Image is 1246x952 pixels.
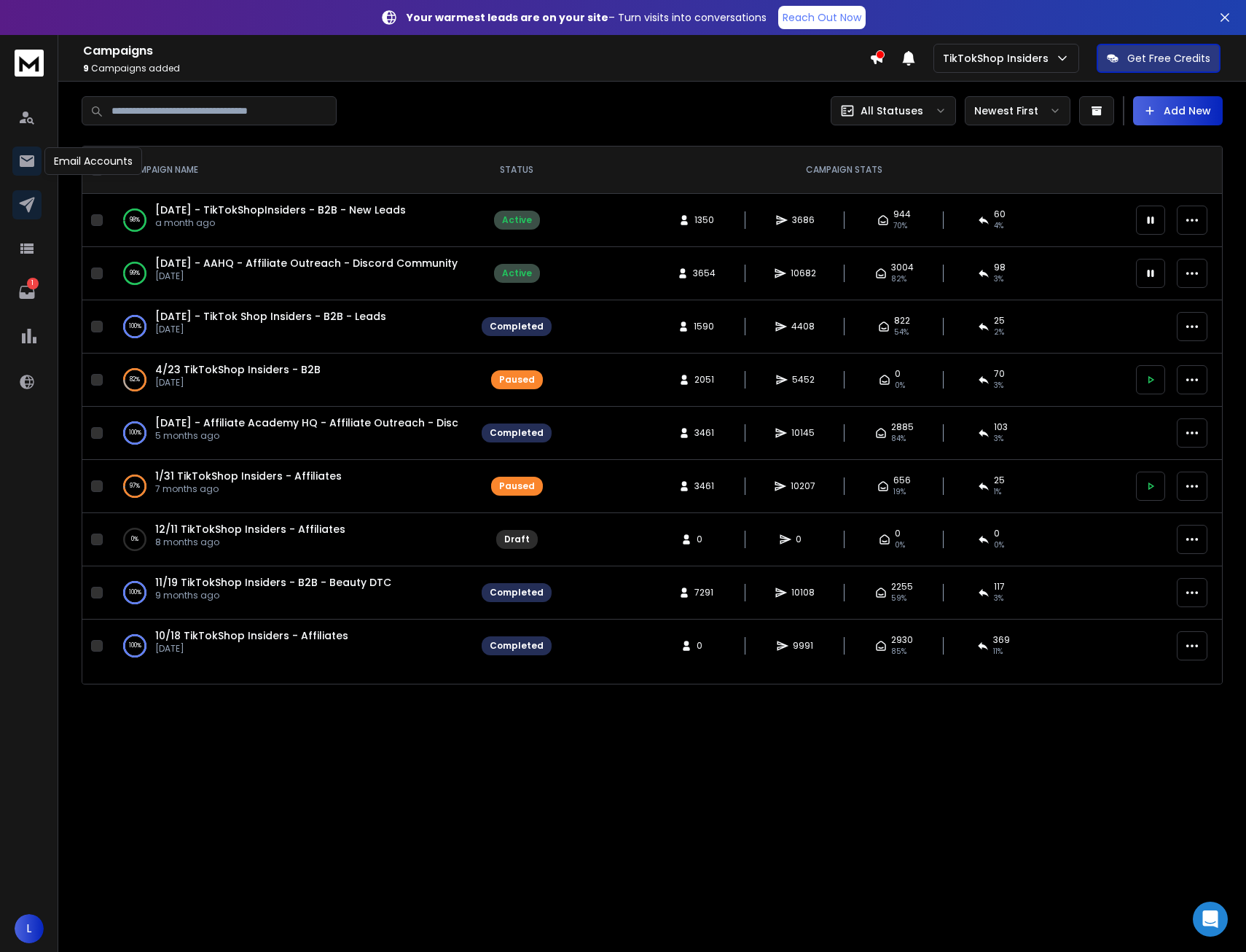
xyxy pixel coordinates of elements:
[109,194,473,247] td: 98%[DATE] - TikTokShopInsiders - B2B - New Leadsa month ago
[1193,902,1228,937] div: Open Intercom Messenger
[83,42,869,60] h1: Campaigns
[791,427,815,439] span: 10145
[155,217,406,229] p: a month ago
[791,268,816,279] span: 10682
[895,368,901,380] span: 0
[129,585,141,600] p: 100 %
[155,362,321,377] a: 4/23 TikTokShop Insiders - B2B
[499,374,535,386] div: Paused
[783,10,861,25] p: Reach Out Now
[994,273,1003,285] span: 3 %
[109,513,473,566] td: 0%12/11 TikTokShop Insiders - Affiliates8 months ago
[15,914,44,943] button: L
[993,634,1010,646] span: 369
[994,380,1003,391] span: 3 %
[407,10,767,25] p: – Turn visits into conversations
[1133,96,1223,125] button: Add New
[994,315,1005,327] span: 25
[778,6,866,29] a: Reach Out Now
[131,532,138,547] p: 0 %
[27,278,39,289] p: 1
[1097,44,1220,73] button: Get Free Credits
[994,208,1006,220] span: 60
[994,220,1003,232] span: 4 %
[894,315,910,327] span: 822
[994,475,1005,486] span: 25
[129,639,141,653] p: 100 %
[12,278,42,307] a: 1
[895,528,901,539] span: 0
[155,590,391,601] p: 9 months ago
[891,273,906,285] span: 82 %
[891,593,906,604] span: 59 %
[109,354,473,407] td: 82%4/23 TikTokShop Insiders - B2B[DATE]
[791,587,815,598] span: 10108
[965,96,1070,125] button: Newest First
[155,309,386,324] a: [DATE] - TikTok Shop Insiders - B2B - Leads
[129,319,141,334] p: 100 %
[891,581,913,593] span: 2255
[994,327,1004,338] span: 2 %
[155,483,342,495] p: 7 months ago
[891,634,913,646] span: 2930
[130,372,140,387] p: 82 %
[504,534,530,545] div: Draft
[155,377,321,389] p: [DATE]
[109,247,473,300] td: 99%[DATE] - AAHQ - Affiliate Outreach - Discord Community Invite Campaign[DATE]
[130,479,140,493] p: 97 %
[994,433,1003,445] span: 3 %
[155,203,406,217] a: [DATE] - TikTokShopInsiders - B2B - New Leads
[155,256,548,270] a: [DATE] - AAHQ - Affiliate Outreach - Discord Community Invite Campaign
[894,327,909,338] span: 54 %
[155,324,386,335] p: [DATE]
[893,475,911,486] span: 656
[861,104,923,118] p: All Statuses
[893,208,911,220] span: 944
[109,407,473,460] td: 100%[DATE] - Affiliate Academy HQ - Affiliate Outreach - Discord Community Invite Campaign5 month...
[994,486,1001,498] span: 1 %
[473,147,560,194] th: STATUS
[994,581,1005,593] span: 117
[694,321,714,332] span: 1590
[490,321,544,332] div: Completed
[793,640,813,652] span: 9991
[109,460,473,513] td: 97%1/31 TikTokShop Insiders - Affiliates7 months ago
[893,220,907,232] span: 70 %
[697,640,711,652] span: 0
[83,62,89,74] span: 9
[693,268,716,279] span: 3654
[994,368,1005,380] span: 70
[891,421,914,433] span: 2885
[109,300,473,354] td: 100%[DATE] - TikTok Shop Insiders - B2B - Leads[DATE]
[155,522,345,537] span: 12/11 TikTokShop Insiders - Affiliates
[895,539,905,551] span: 0%
[697,534,711,545] span: 0
[407,10,608,25] strong: Your warmest leads are on your site
[490,427,544,439] div: Completed
[994,421,1008,433] span: 103
[155,415,632,430] a: [DATE] - Affiliate Academy HQ - Affiliate Outreach - Discord Community Invite Campaign
[891,646,906,658] span: 85 %
[694,427,714,439] span: 3461
[943,51,1054,66] p: TikTokShop Insiders
[155,469,342,483] a: 1/31 TikTokShop Insiders - Affiliates
[792,374,815,386] span: 5452
[490,640,544,652] div: Completed
[83,63,869,74] p: Campaigns added
[560,147,1127,194] th: CAMPAIGN STATS
[891,433,906,445] span: 84 %
[155,537,345,548] p: 8 months ago
[44,147,142,175] div: Email Accounts
[109,566,473,620] td: 100%11/19 TikTokShop Insiders - B2B - Beauty DTC9 months ago
[129,426,141,440] p: 100 %
[15,50,44,77] img: logo
[895,380,905,391] span: 0%
[499,480,535,492] div: Paused
[155,575,391,590] a: 11/19 TikTokShop Insiders - B2B - Beauty DTC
